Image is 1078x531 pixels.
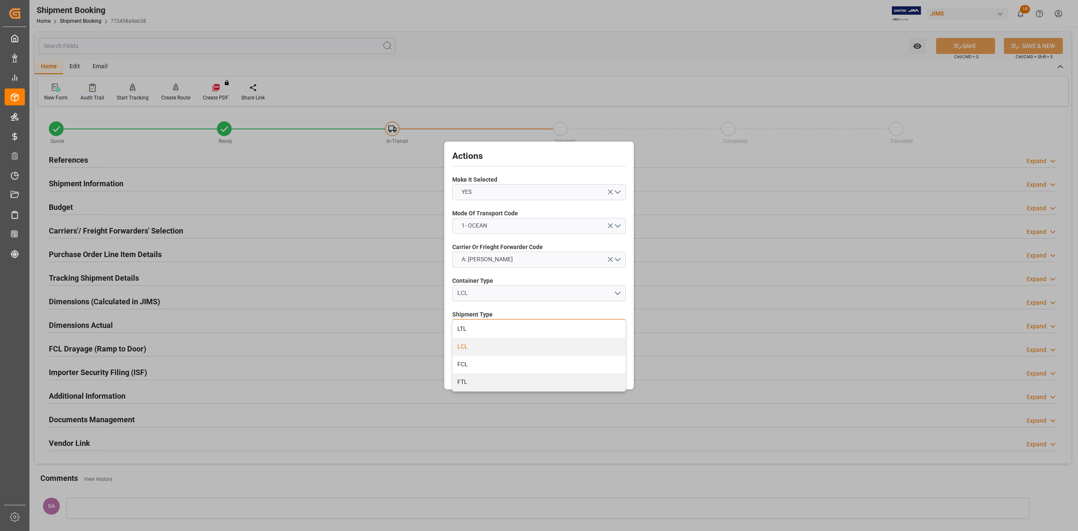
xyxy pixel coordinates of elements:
[457,255,517,264] span: A: [PERSON_NAME]
[457,289,614,298] div: LCL
[453,320,625,338] div: LTL
[452,175,497,184] span: Make It Selected
[452,184,626,200] button: open menu
[457,188,476,196] span: YES
[452,243,543,252] span: Carrier Or Frieght Forwarder Code
[452,310,493,319] span: Shipment Type
[452,285,626,301] button: open menu
[452,218,626,234] button: open menu
[457,221,491,230] span: 1- OCEAN
[452,209,518,218] span: Mode Of Transport Code
[453,356,625,373] div: FCL
[453,373,625,391] div: FTL
[452,319,626,335] button: close menu
[453,338,625,356] div: LCL
[452,150,626,163] h2: Actions
[452,276,493,285] span: Container Type
[452,252,626,268] button: open menu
